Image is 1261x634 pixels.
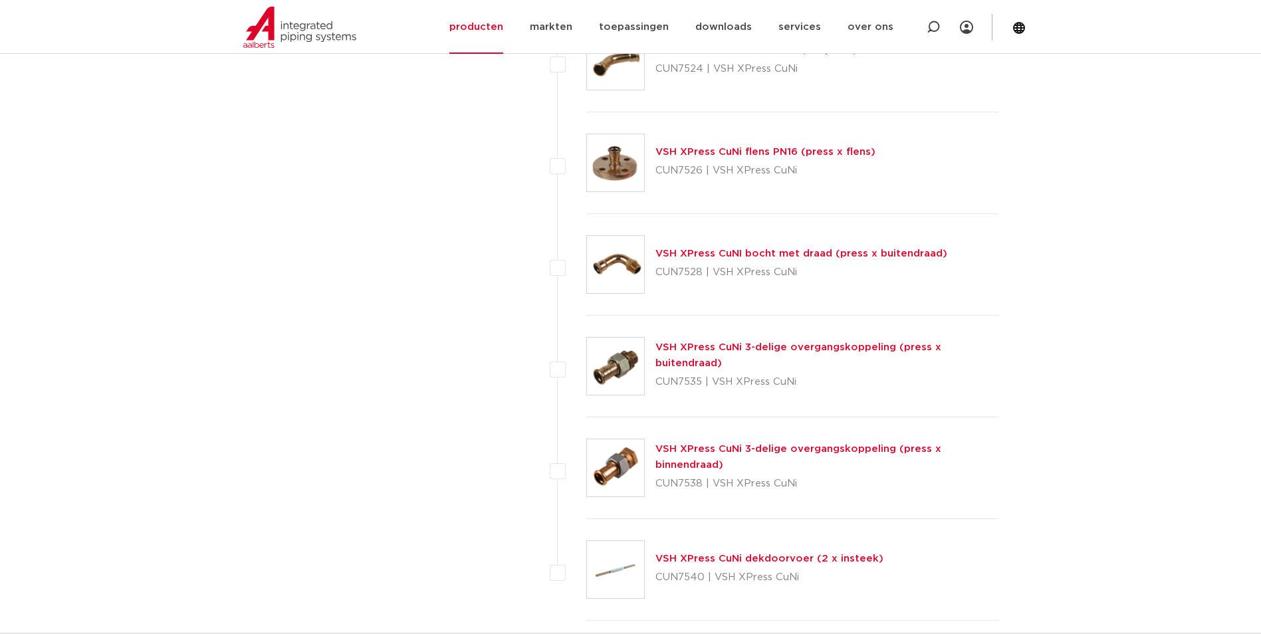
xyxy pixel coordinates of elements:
[587,236,644,293] img: Thumbnail for VSH XPress CuNI bocht met draad (press x buitendraad)
[587,33,644,90] img: Thumbnail for VSH XPress CuNi bocht 60° (2 x press)
[587,541,644,598] img: Thumbnail for VSH XPress CuNi dekdoorvoer (2 x insteek)
[587,134,644,191] img: Thumbnail for VSH XPress CuNi flens PN16 (press x flens)
[655,147,875,157] a: VSH XPress CuNi flens PN16 (press x flens)
[655,262,947,283] p: CUN7528 | VSH XPress CuNi
[587,439,644,496] img: Thumbnail for VSH XPress CuNi 3-delige overgangskoppeling (press x binnendraad)
[655,371,999,393] p: CUN7535 | VSH XPress CuNi
[655,473,999,494] p: CUN7538 | VSH XPress CuNi
[655,249,947,259] a: VSH XPress CuNI bocht met draad (press x buitendraad)
[587,338,644,395] img: Thumbnail for VSH XPress CuNi 3-delige overgangskoppeling (press x buitendraad)
[655,567,883,588] p: CUN7540 | VSH XPress CuNi
[655,554,883,564] a: VSH XPress CuNi dekdoorvoer (2 x insteek)
[655,444,941,470] a: VSH XPress CuNi 3-delige overgangskoppeling (press x binnendraad)
[655,342,941,368] a: VSH XPress CuNi 3-delige overgangskoppeling (press x buitendraad)
[655,160,875,181] p: CUN7526 | VSH XPress CuNi
[655,58,858,80] p: CUN7524 | VSH XPress CuNi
